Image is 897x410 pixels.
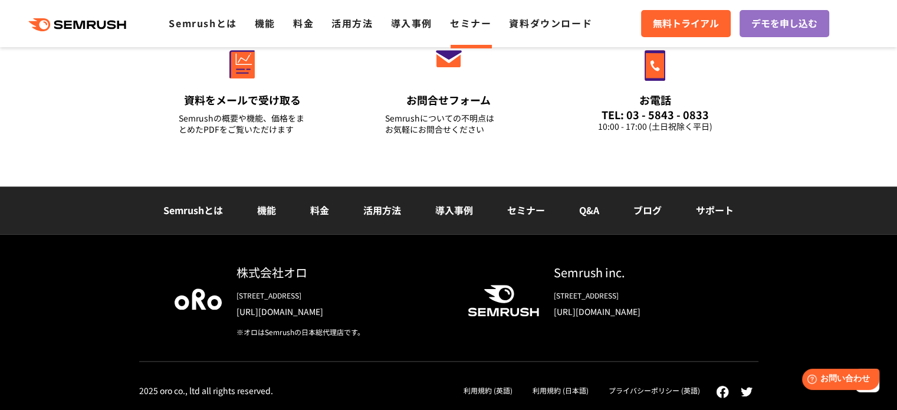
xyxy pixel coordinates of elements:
[792,364,884,397] iframe: Help widget launcher
[179,93,306,107] div: 資料をメールで受け取る
[554,290,723,301] div: [STREET_ADDRESS]
[385,113,512,135] div: Semrushについての不明点は お気軽にお問合せください
[464,385,512,395] a: 利用規約 (英語)
[363,203,401,217] a: 活用方法
[592,93,719,107] div: お電話
[255,16,275,30] a: 機能
[579,203,599,217] a: Q&A
[310,203,329,217] a: 料金
[360,25,537,150] a: お問合せフォーム Semrushについての不明点はお気軽にお問合せください
[751,16,817,31] span: デモを申し込む
[139,385,273,396] div: 2025 oro co., ltd all rights reserved.
[236,327,449,337] div: ※オロはSemrushの日本総代理店です。
[236,264,449,281] div: 株式会社オロ
[740,10,829,37] a: デモを申し込む
[154,25,331,150] a: 資料をメールで受け取る Semrushの概要や機能、価格をまとめたPDFをご覧いただけます
[163,203,223,217] a: Semrushとは
[554,306,723,317] a: [URL][DOMAIN_NAME]
[169,16,236,30] a: Semrushとは
[236,290,449,301] div: [STREET_ADDRESS]
[257,203,276,217] a: 機能
[696,203,734,217] a: サポート
[609,385,700,395] a: プライバシーポリシー (英語)
[293,16,314,30] a: 料金
[633,203,662,217] a: ブログ
[554,264,723,281] div: Semrush inc.
[641,10,731,37] a: 無料トライアル
[592,121,719,132] div: 10:00 - 17:00 (土日祝除く平日)
[533,385,589,395] a: 利用規約 (日本語)
[509,16,592,30] a: 資料ダウンロード
[435,203,473,217] a: 導入事例
[741,387,753,396] img: twitter
[507,203,545,217] a: セミナー
[236,306,449,317] a: [URL][DOMAIN_NAME]
[175,288,222,310] img: oro company
[716,385,729,398] img: facebook
[391,16,432,30] a: 導入事例
[385,93,512,107] div: お問合せフォーム
[450,16,491,30] a: セミナー
[592,108,719,121] div: TEL: 03 - 5843 - 0833
[331,16,373,30] a: 活用方法
[179,113,306,135] div: Semrushの概要や機能、価格をまとめたPDFをご覧いただけます
[653,16,719,31] span: 無料トライアル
